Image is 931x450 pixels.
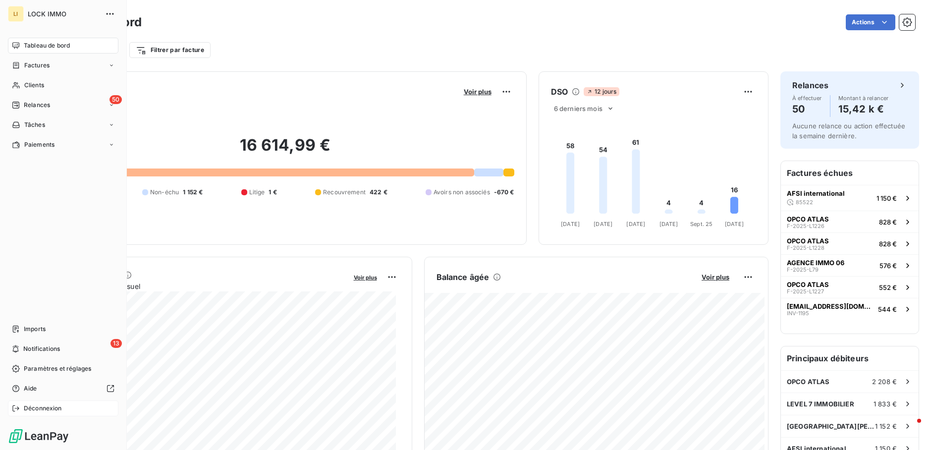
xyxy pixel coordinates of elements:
button: OPCO ATLASF-2025-L1226828 € [781,211,919,232]
span: Recouvrement [323,188,366,197]
span: Chiffre d'affaires mensuel [56,281,347,291]
span: 1 152 € [183,188,203,197]
span: LOCK IMMO [28,10,99,18]
span: Voir plus [702,273,729,281]
span: 828 € [879,218,897,226]
span: Paiements [24,140,55,149]
span: Déconnexion [24,404,62,413]
span: 1 150 € [876,194,897,202]
span: 828 € [879,240,897,248]
span: INV-1195 [787,310,809,316]
tspan: [DATE] [561,221,580,227]
span: Montant à relancer [838,95,889,101]
span: Clients [24,81,44,90]
span: 576 € [879,262,897,270]
span: 2 208 € [872,378,897,386]
span: Factures [24,61,50,70]
span: 544 € [878,305,897,313]
tspan: [DATE] [659,221,678,227]
button: Voir plus [461,87,494,96]
span: OPCO ATLAS [787,215,829,223]
span: AFSI international [787,189,845,197]
span: LEVEL 7 IMMOBILIER [787,400,854,408]
span: -670 € [494,188,514,197]
span: Voir plus [464,88,492,96]
span: 6 derniers mois [554,105,602,112]
button: Actions [846,14,895,30]
tspan: [DATE] [594,221,612,227]
button: Voir plus [351,273,380,281]
span: OPCO ATLAS [787,237,829,245]
span: Relances [24,101,50,110]
span: 422 € [370,188,387,197]
img: Logo LeanPay [8,428,69,444]
tspan: Sept. 25 [690,221,712,227]
span: 85522 [796,199,813,205]
span: F-2025-L79 [787,267,819,273]
h4: 50 [792,101,822,117]
span: 1 833 € [874,400,897,408]
span: Aide [24,384,37,393]
button: Voir plus [699,273,732,281]
span: À effectuer [792,95,822,101]
h4: 15,42 k € [838,101,889,117]
span: Notifications [23,344,60,353]
span: F-2025-L1226 [787,223,824,229]
tspan: [DATE] [725,221,744,227]
span: Non-échu [150,188,179,197]
div: LI [8,6,24,22]
h6: Balance âgée [437,271,490,283]
span: OPCO ATLAS [787,281,829,288]
h6: DSO [551,86,568,98]
button: OPCO ATLASF-2025-L1227552 € [781,276,919,298]
span: Imports [24,325,46,334]
h6: Relances [792,79,828,91]
h6: Factures échues [781,161,919,185]
span: Paramètres et réglages [24,364,91,373]
span: OPCO ATLAS [787,378,830,386]
span: 1 € [269,188,276,197]
span: [EMAIL_ADDRESS][DOMAIN_NAME] [787,302,874,310]
a: Aide [8,381,118,396]
span: Aucune relance ou action effectuée la semaine dernière. [792,122,905,140]
tspan: [DATE] [626,221,645,227]
button: Filtrer par facture [129,42,211,58]
button: AFSI international855221 150 € [781,185,919,211]
span: AGENCE IMMO 06 [787,259,844,267]
iframe: Intercom live chat [897,416,921,440]
span: 50 [110,95,122,104]
span: F-2025-L1227 [787,288,824,294]
span: Litige [249,188,265,197]
span: Tâches [24,120,45,129]
span: Voir plus [354,274,377,281]
button: [EMAIL_ADDRESS][DOMAIN_NAME]INV-1195544 € [781,298,919,320]
span: 552 € [879,283,897,291]
h6: Principaux débiteurs [781,346,919,370]
span: 12 jours [584,87,619,96]
span: Avoirs non associés [434,188,490,197]
button: AGENCE IMMO 06F-2025-L79576 € [781,254,919,276]
h2: 16 614,99 € [56,135,514,165]
span: 1 152 € [875,422,897,430]
span: Tableau de bord [24,41,70,50]
span: 13 [110,339,122,348]
button: OPCO ATLASF-2025-L1228828 € [781,232,919,254]
span: F-2025-L1228 [787,245,824,251]
span: [GEOGRAPHIC_DATA][PERSON_NAME] [787,422,875,430]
